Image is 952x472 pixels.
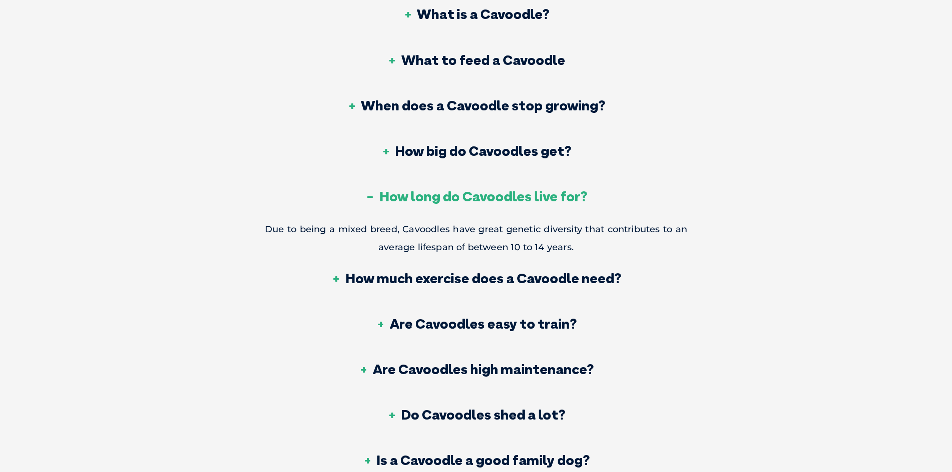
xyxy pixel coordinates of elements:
[362,453,590,467] h3: Is a Cavoodle a good family dog?
[365,189,587,203] h3: How long do Cavoodles live for?
[381,144,571,158] h3: How big do Cavoodles get?
[347,98,605,112] h3: When does a Cavoodle stop growing?
[376,317,577,331] h3: Are Cavoodles easy to train?
[265,220,687,256] p: Due to being a mixed breed, Cavoodles have great genetic diversity that contributes to an average...
[359,362,594,376] h3: Are Cavoodles high maintenance?
[387,53,565,67] h3: What to feed a Cavoodle
[331,271,621,285] h3: How much exercise does a Cavoodle need?
[403,7,549,21] h3: What is a Cavoodle?
[387,408,565,422] h3: Do Cavoodles shed a lot?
